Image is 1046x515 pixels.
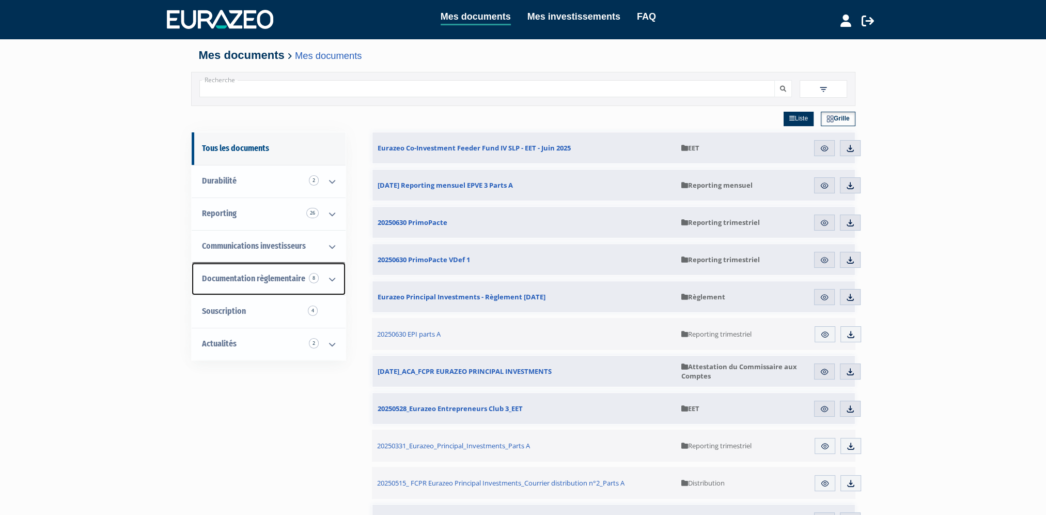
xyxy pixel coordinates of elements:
[820,367,829,376] img: eye.svg
[202,208,237,218] span: Reporting
[306,208,319,218] span: 26
[820,442,830,451] img: eye.svg
[820,293,829,302] img: eye.svg
[378,255,470,264] span: 20250630 PrimoPacte VDef 1
[372,207,676,238] a: 20250630 PrimoPacte
[846,181,855,190] img: download.svg
[192,198,346,230] a: Reporting 26
[309,273,319,283] span: 8
[441,9,511,25] a: Mes documents
[846,442,855,451] img: download.svg
[372,170,676,201] a: [DATE] Reporting mensuel EPVE 3 Parts A
[202,306,246,316] span: Souscription
[372,281,676,312] a: Eurazeo Principal Investments - Règlement [DATE]
[378,404,523,413] span: 20250528_Eurazeo Entrepreneurs Club 3_EET
[846,144,855,153] img: download.svg
[784,112,814,126] a: Liste
[372,244,676,275] a: 20250630 PrimoPacte VDef 1
[820,330,830,339] img: eye.svg
[378,143,571,153] span: Eurazeo Co-Investment Feeder Fund IV SLP - EET - Juin 2025
[820,218,829,228] img: eye.svg
[820,404,829,414] img: eye.svg
[681,441,752,450] span: Reporting trimestriel
[527,9,620,24] a: Mes investissements
[372,393,676,424] a: 20250528_Eurazeo Entrepreneurs Club 3_EET
[681,329,752,339] span: Reporting trimestriel
[199,49,848,62] h4: Mes documents
[192,132,346,165] a: Tous les documents
[372,132,676,163] a: Eurazeo Co-Investment Feeder Fund IV SLP - EET - Juin 2025
[681,218,760,227] span: Reporting trimestriel
[202,274,305,283] span: Documentation règlementaire
[821,112,855,126] a: Grille
[378,367,552,376] span: [DATE]_ACA_FCPR EURAZEO PRINCIPAL INVESTMENTS
[202,176,237,186] span: Durabilité
[192,328,346,360] a: Actualités 2
[637,9,656,24] a: FAQ
[846,367,855,376] img: download.svg
[192,295,346,328] a: Souscription4
[192,263,346,295] a: Documentation règlementaire 8
[202,339,237,349] span: Actualités
[846,255,855,265] img: download.svg
[372,356,676,387] a: [DATE]_ACA_FCPR EURAZEO PRINCIPAL INVESTMENTS
[192,165,346,198] a: Durabilité 2
[377,441,530,450] span: 20250331_Eurazeo_Principal_Investments_Parts A
[309,338,319,349] span: 2
[846,218,855,228] img: download.svg
[820,479,830,488] img: eye.svg
[681,180,753,190] span: Reporting mensuel
[378,180,513,190] span: [DATE] Reporting mensuel EPVE 3 Parts A
[199,80,775,97] input: Recherche
[372,318,677,350] a: 20250630 EPI parts A
[377,478,625,488] span: 20250515_ FCPR Eurazeo Principal Investments_Courrier distribution n°2_Parts A
[372,430,677,462] a: 20250331_Eurazeo_Principal_Investments_Parts A
[192,230,346,263] a: Communications investisseurs
[295,50,362,61] a: Mes documents
[819,85,828,94] img: filter.svg
[309,175,319,186] span: 2
[681,143,699,153] span: EET
[167,10,273,28] img: 1732889491-logotype_eurazeo_blanc_rvb.png
[846,404,855,414] img: download.svg
[820,144,829,153] img: eye.svg
[681,478,725,488] span: Distribution
[820,181,829,190] img: eye.svg
[202,241,306,251] span: Communications investisseurs
[378,218,447,227] span: 20250630 PrimoPacte
[681,404,699,413] span: EET
[846,330,855,339] img: download.svg
[372,467,677,499] a: 20250515_ FCPR Eurazeo Principal Investments_Courrier distribution n°2_Parts A
[308,306,318,316] span: 4
[378,292,545,301] span: Eurazeo Principal Investments - Règlement [DATE]
[377,329,441,339] span: 20250630 EPI parts A
[820,255,829,265] img: eye.svg
[681,292,725,301] span: Règlement
[681,362,801,381] span: Attestation du Commissaire aux Comptes
[826,115,834,123] img: grid.svg
[681,255,760,264] span: Reporting trimestriel
[846,479,855,488] img: download.svg
[846,293,855,302] img: download.svg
